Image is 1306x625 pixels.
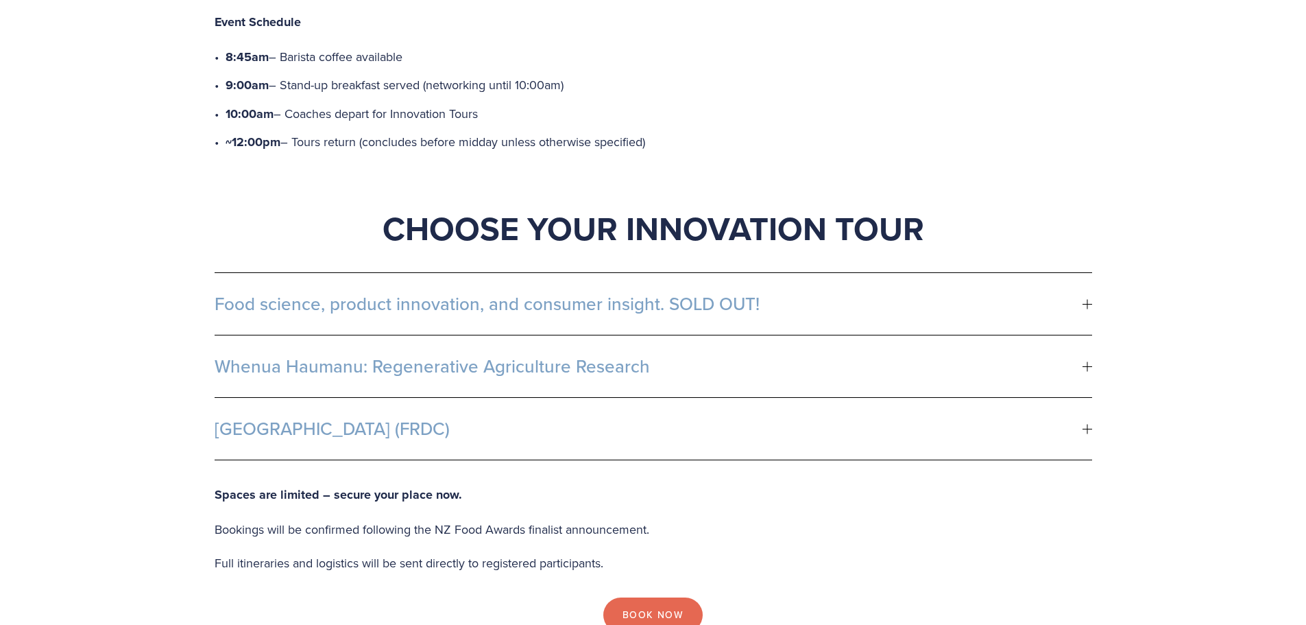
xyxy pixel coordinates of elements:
[226,48,269,66] strong: 8:45am
[226,133,280,151] strong: ~12:00pm
[226,131,1092,154] p: – Tours return (concludes before midday unless otherwise specified)
[215,13,301,31] strong: Event Schedule
[226,103,1092,126] p: – Coaches depart for Innovation Tours
[215,356,1083,377] span: Whenua Haumanu: Regenerative Agriculture Research
[215,552,1092,574] p: Full itineraries and logistics will be sent directly to registered participants.
[215,398,1092,460] button: [GEOGRAPHIC_DATA] (FRDC)
[226,46,1092,69] p: – Barista coffee available
[215,208,1092,249] h1: Choose Your Innovation Tour
[215,486,462,504] strong: Spaces are limited – secure your place now.
[226,76,269,94] strong: 9:00am
[215,335,1092,397] button: Whenua Haumanu: Regenerative Agriculture Research
[215,519,1092,541] p: Bookings will be confirmed following the NZ Food Awards finalist announcement.
[226,74,1092,97] p: – Stand-up breakfast served (networking until 10:00am)
[226,105,274,123] strong: 10:00am
[215,418,1083,439] span: [GEOGRAPHIC_DATA] (FRDC)
[215,294,1083,314] span: Food science, product innovation, and consumer insight. SOLD OUT!
[215,273,1092,335] button: Food science, product innovation, and consumer insight. SOLD OUT!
